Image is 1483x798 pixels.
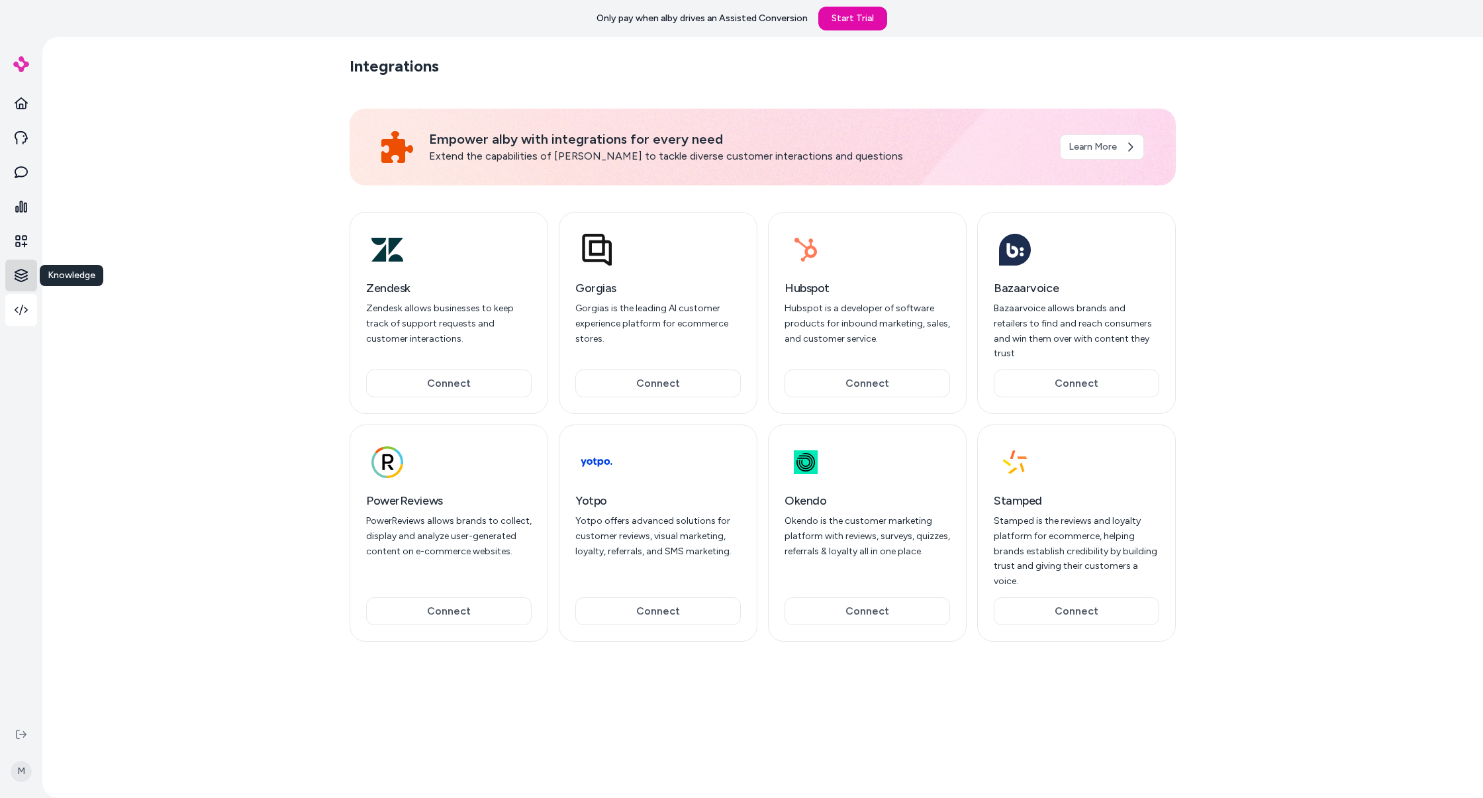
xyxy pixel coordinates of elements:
[1060,134,1144,160] a: Learn More
[785,370,950,397] button: Connect
[994,597,1159,625] button: Connect
[40,265,103,286] div: Knowledge
[366,597,532,625] button: Connect
[575,514,741,559] p: Yotpo offers advanced solutions for customer reviews, visual marketing, loyalty, referrals, and S...
[13,56,29,72] img: alby Logo
[994,491,1159,510] h3: Stamped
[429,130,1044,148] p: Empower alby with integrations for every need
[575,597,741,625] button: Connect
[785,491,950,510] h3: Okendo
[994,514,1159,589] p: Stamped is the reviews and loyalty platform for ecommerce, helping brands establish credibility b...
[818,7,887,30] a: Start Trial
[575,491,741,510] h3: Yotpo
[785,279,950,297] h3: Hubspot
[366,514,532,559] p: PowerReviews allows brands to collect, display and analyze user-generated content on e-commerce w...
[597,12,808,25] p: Only pay when alby drives an Assisted Conversion
[575,301,741,346] p: Gorgias is the leading AI customer experience platform for ecommerce stores.
[785,514,950,559] p: Okendo is the customer marketing platform with reviews, surveys, quizzes, referrals & loyalty all...
[366,279,532,297] h3: Zendesk
[575,279,741,297] h3: Gorgias
[994,279,1159,297] h3: Bazaarvoice
[994,301,1159,362] p: Bazaarvoice allows brands and retailers to find and reach consumers and win them over with conten...
[785,597,950,625] button: Connect
[575,370,741,397] button: Connect
[350,56,439,77] h2: Integrations
[366,491,532,510] h3: PowerReviews
[994,370,1159,397] button: Connect
[11,761,32,782] span: M
[785,301,950,346] p: Hubspot is a developer of software products for inbound marketing, sales, and customer service.
[429,148,1044,164] p: Extend the capabilities of [PERSON_NAME] to tackle diverse customer interactions and questions
[366,370,532,397] button: Connect
[8,750,34,793] button: M
[366,301,532,346] p: Zendesk allows businesses to keep track of support requests and customer interactions.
